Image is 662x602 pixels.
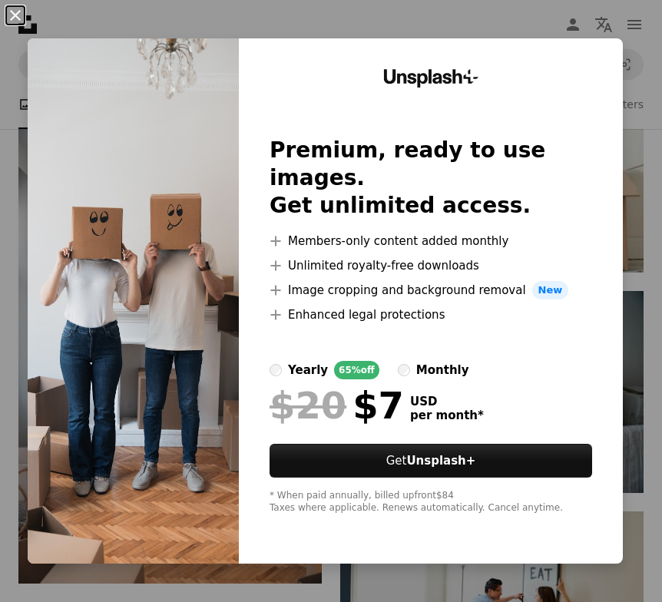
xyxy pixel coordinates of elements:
h2: Premium, ready to use images. Get unlimited access. [270,137,592,220]
div: monthly [416,361,469,379]
strong: Unsplash+ [406,454,475,468]
div: $7 [270,385,404,425]
input: yearly65%off [270,364,282,376]
div: * When paid annually, billed upfront $84 Taxes where applicable. Renews automatically. Cancel any... [270,490,592,514]
li: Enhanced legal protections [270,306,592,324]
li: Unlimited royalty-free downloads [270,256,592,275]
input: monthly [398,364,410,376]
span: New [532,281,569,299]
li: Members-only content added monthly [270,232,592,250]
div: yearly [288,361,328,379]
button: GetUnsplash+ [270,444,592,478]
div: 65% off [334,361,379,379]
span: $20 [270,385,346,425]
span: USD [410,395,484,408]
span: per month * [410,408,484,422]
li: Image cropping and background removal [270,281,592,299]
